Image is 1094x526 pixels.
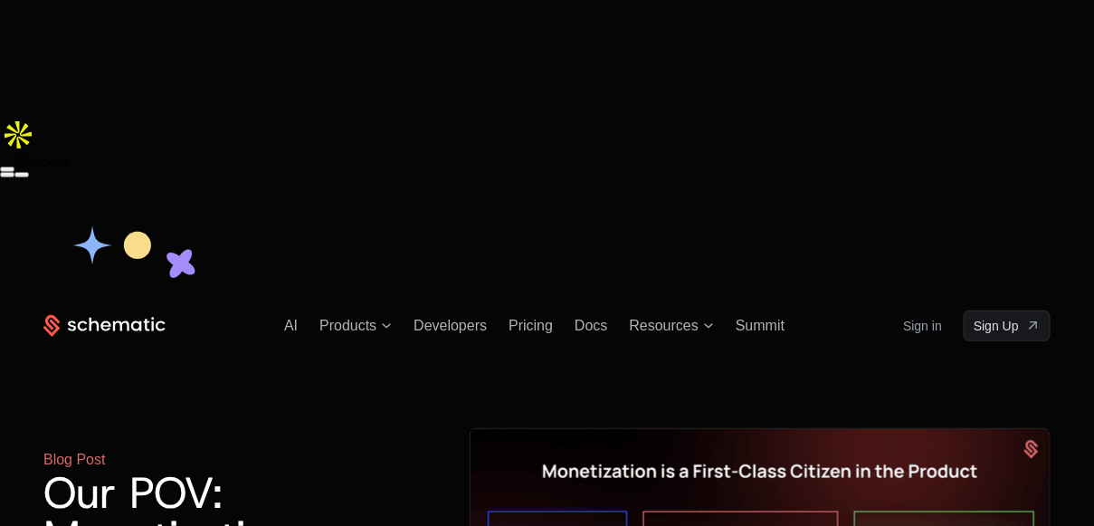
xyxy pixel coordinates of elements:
[630,318,699,334] span: Resources
[284,318,298,333] a: AI
[509,318,553,333] a: Pricing
[43,449,105,471] div: Blog Post
[736,318,785,333] a: Summit
[964,311,1051,341] a: [object Object]
[414,318,487,333] a: Developers
[974,317,1019,335] span: Sign Up
[319,318,376,334] span: Products
[575,318,607,333] a: Docs
[903,311,942,340] a: Sign in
